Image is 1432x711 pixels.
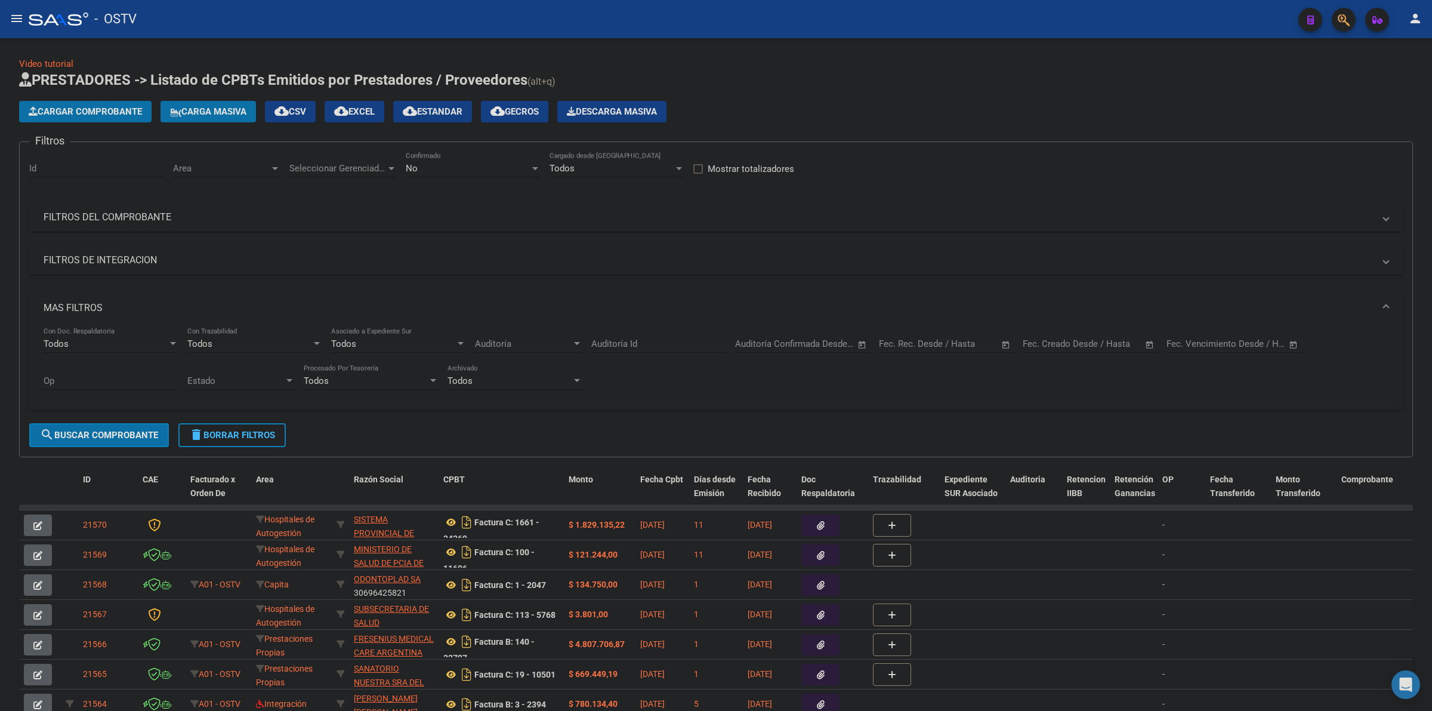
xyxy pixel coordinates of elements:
[1408,11,1422,26] mat-icon: person
[354,574,421,584] span: ODONTOPLAD SA
[354,634,434,657] span: FRESENIUS MEDICAL CARE ARGENTINA
[569,669,618,679] strong: $ 669.449,19
[403,106,462,117] span: Estandar
[569,475,593,484] span: Monto
[325,101,384,122] button: EXCEL
[708,162,794,176] span: Mostrar totalizadores
[490,106,539,117] span: Gecros
[265,101,316,122] button: CSV
[459,665,474,684] i: Descargar documento
[474,670,555,679] strong: Factura C: 19 - 10501
[78,467,138,519] datatable-header-cell: ID
[1010,475,1045,484] span: Auditoria
[474,700,546,709] strong: Factura B: 3 - 2394
[1226,338,1283,349] input: Fecha fin
[443,475,465,484] span: CPBT
[748,475,781,498] span: Fecha Recibido
[1205,467,1271,519] datatable-header-cell: Fecha Transferido
[1162,550,1165,559] span: -
[354,513,434,538] div: 30691822849
[527,76,555,87] span: (alt+q)
[29,203,1403,232] mat-expansion-panel-header: FILTROS DEL COMPROBANTE
[569,580,618,589] strong: $ 134.750,00
[474,580,546,590] strong: Factura C: 1 - 2047
[694,669,699,679] span: 1
[1062,467,1110,519] datatable-header-cell: Retencion IIBB
[83,550,107,559] span: 21569
[1162,610,1165,619] span: -
[83,699,107,709] span: 21564
[640,699,665,709] span: [DATE]
[354,604,429,627] span: SUBSECRETARIA DE SALUD
[694,610,699,619] span: 1
[1082,338,1140,349] input: Fecha fin
[694,475,736,498] span: Días desde Emisión
[251,467,332,519] datatable-header-cell: Area
[403,104,417,118] mat-icon: cloud_download
[474,610,555,620] strong: Factura C: 113 - 5768
[354,662,434,687] div: 30695504051
[443,547,535,573] strong: Factura C: 100 - 11606
[550,163,575,174] span: Todos
[640,520,665,530] span: [DATE]
[640,639,665,649] span: [DATE]
[938,338,996,349] input: Fecha fin
[873,475,921,484] span: Trazabilidad
[334,104,348,118] mat-icon: cloud_download
[1162,580,1165,589] span: -
[40,427,54,442] mat-icon: search
[274,104,289,118] mat-icon: cloud_download
[40,430,158,441] span: Buscar Comprobante
[689,467,743,519] datatable-header-cell: Días desde Emisión
[557,101,666,122] app-download-masive: Descarga masiva de comprobantes (adjuntos)
[557,101,666,122] button: Descarga Masiva
[940,467,1005,519] datatable-header-cell: Expediente SUR Asociado
[83,580,107,589] span: 21568
[354,632,434,657] div: 30635815201
[459,575,474,595] i: Descargar documento
[640,669,665,679] span: [DATE]
[44,211,1374,224] mat-panel-title: FILTROS DEL COMPROBANTE
[331,338,356,349] span: Todos
[447,375,473,386] span: Todos
[187,375,284,386] span: Estado
[1166,338,1215,349] input: Fecha inicio
[94,6,137,32] span: - OSTV
[19,101,152,122] button: Cargar Comprobante
[439,467,564,519] datatable-header-cell: CPBT
[856,338,869,352] button: Open calendar
[354,475,403,484] span: Razón Social
[170,106,246,117] span: Carga Masiva
[83,639,107,649] span: 21566
[83,475,91,484] span: ID
[801,475,855,498] span: Doc Respaldatoria
[1110,467,1158,519] datatable-header-cell: Retención Ganancias
[186,467,251,519] datatable-header-cell: Facturado x Orden De
[748,639,772,649] span: [DATE]
[19,59,73,69] a: Video tutorial
[569,639,625,649] strong: $ 4.807.706,87
[748,610,772,619] span: [DATE]
[748,550,772,559] span: [DATE]
[1162,475,1174,484] span: OP
[304,375,329,386] span: Todos
[10,11,24,26] mat-icon: menu
[475,338,572,349] span: Auditoría
[199,639,240,649] span: A01 - OSTV
[640,610,665,619] span: [DATE]
[1271,467,1337,519] datatable-header-cell: Monto Transferido
[743,467,797,519] datatable-header-cell: Fecha Recibido
[1210,475,1255,498] span: Fecha Transferido
[1341,475,1393,484] span: Comprobante
[1162,520,1165,530] span: -
[143,475,158,484] span: CAE
[748,520,772,530] span: [DATE]
[354,602,434,627] div: 30675068441
[289,163,386,174] span: Seleccionar Gerenciador
[256,544,314,568] span: Hospitales de Autogestión
[256,664,313,687] span: Prestaciones Propias
[354,544,424,581] span: MINISTERIO DE SALUD DE PCIA DE BSAS
[694,550,703,559] span: 11
[999,338,1013,352] button: Open calendar
[83,520,107,530] span: 21570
